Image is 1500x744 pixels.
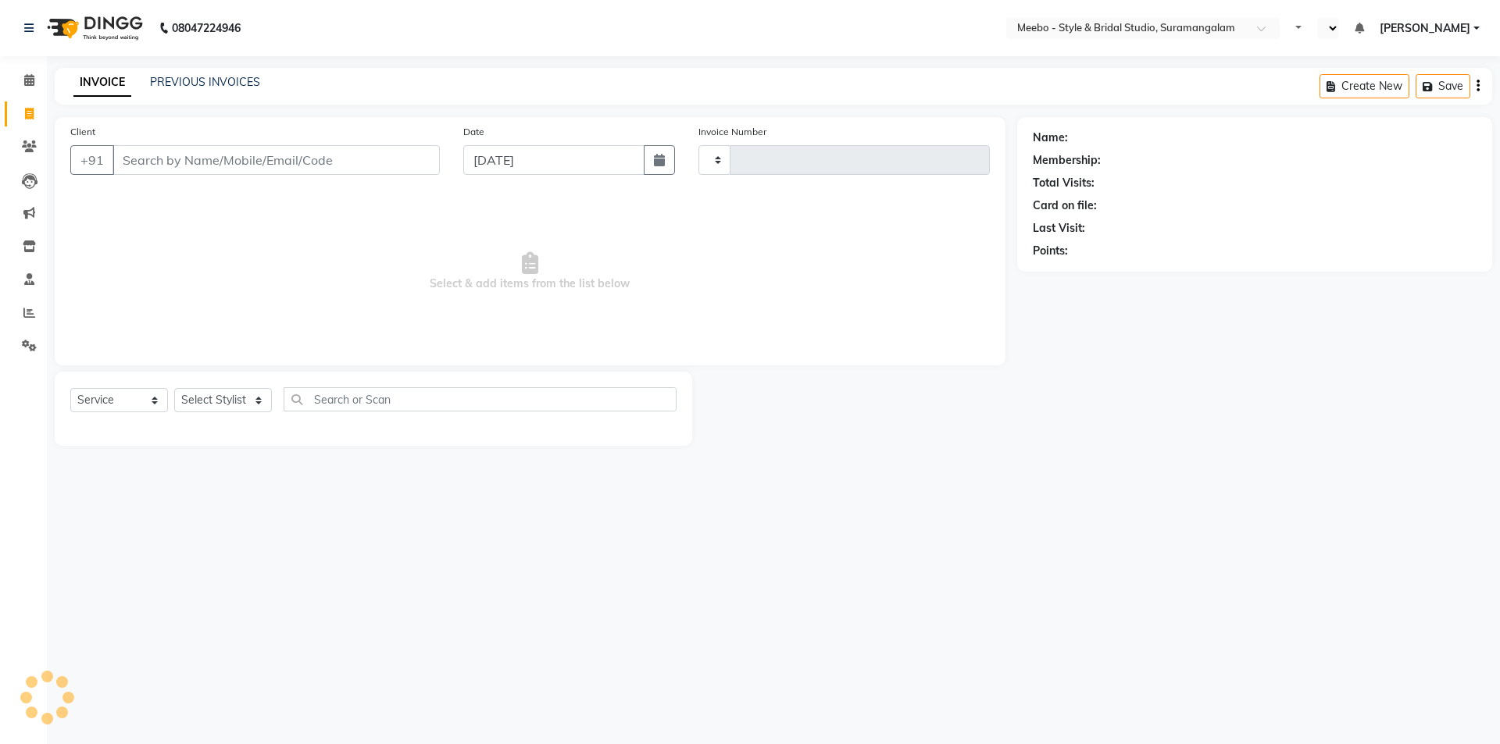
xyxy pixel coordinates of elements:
[284,387,677,411] input: Search or Scan
[698,125,766,139] label: Invoice Number
[1320,74,1409,98] button: Create New
[70,145,114,175] button: +91
[1033,130,1068,146] div: Name:
[172,6,241,50] b: 08047224946
[1033,198,1097,214] div: Card on file:
[112,145,440,175] input: Search by Name/Mobile/Email/Code
[40,6,147,50] img: logo
[70,194,990,350] span: Select & add items from the list below
[463,125,484,139] label: Date
[73,69,131,97] a: INVOICE
[1033,243,1068,259] div: Points:
[70,125,95,139] label: Client
[150,75,260,89] a: PREVIOUS INVOICES
[1033,175,1095,191] div: Total Visits:
[1416,74,1470,98] button: Save
[1380,20,1470,37] span: [PERSON_NAME]
[1033,220,1085,237] div: Last Visit:
[1033,152,1101,169] div: Membership:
